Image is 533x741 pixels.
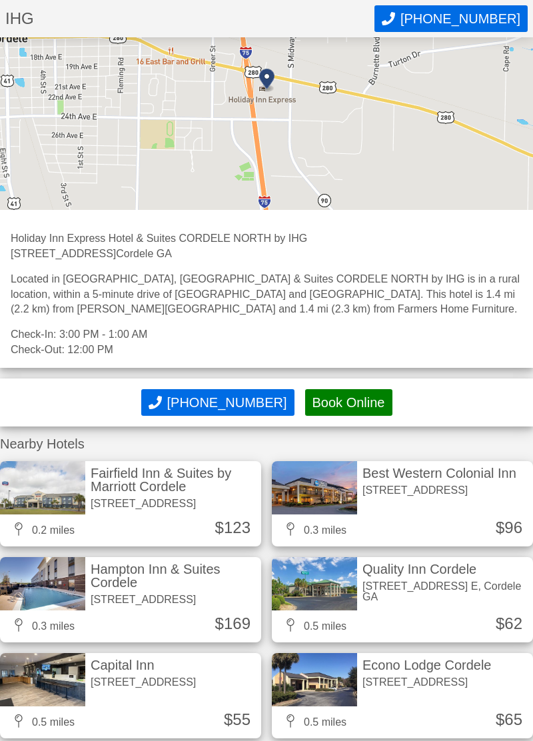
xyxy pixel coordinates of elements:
[282,522,346,536] div: 0.3 miles
[91,594,256,605] div: [STREET_ADDRESS]
[224,712,251,728] div: $55
[91,498,256,509] div: [STREET_ADDRESS]
[282,714,346,728] div: 0.5 miles
[362,658,491,672] div: Econo Lodge Cordele
[11,272,522,317] div: Located in [GEOGRAPHIC_DATA], [GEOGRAPHIC_DATA] & Suites CORDELE NORTH by IHG is in a rural locat...
[362,581,528,602] div: [STREET_ADDRESS] E, Cordele GA
[91,658,196,672] div: Capital Inn
[362,466,516,480] div: Best Western Colonial Inn
[305,389,392,416] button: Book Online
[11,522,75,536] div: 0.2 miles
[496,712,522,728] div: $65
[11,714,75,728] div: 0.5 miles
[11,618,75,632] div: 0.3 miles
[11,231,522,246] p: Holiday Inn Express Hotel & Suites CORDELE NORTH by IHG
[496,520,522,536] div: $96
[362,485,516,496] div: [STREET_ADDRESS]
[272,557,533,642] a: Quality Inn CordeleQuality Inn Cordele[STREET_ADDRESS] E, Cordele GA0.5 miles$62
[167,395,287,410] span: [PHONE_NUMBER]
[141,389,294,416] button: Call
[116,248,172,259] a: Cordele GA
[91,466,256,493] div: Fairfield Inn & Suites by Marriott Cordele
[400,11,520,27] span: [PHONE_NUMBER]
[272,653,357,706] img: Econo Lodge Cordele
[5,11,374,27] h1: IHG
[282,618,346,632] div: 0.5 miles
[272,461,533,546] a: Best Western Colonial InnBest Western Colonial Inn[STREET_ADDRESS]0.3 miles$96
[91,677,196,688] div: [STREET_ADDRESS]
[11,343,522,357] p: Check-Out: 12:00 PM
[215,520,251,536] div: $123
[11,327,522,342] p: Check-In: 3:00 PM - 1:00 AM
[496,616,522,632] div: $62
[11,247,522,261] p: [STREET_ADDRESS]
[215,616,251,632] div: $169
[272,653,533,738] a: Econo Lodge CordeleEcono Lodge Cordele[STREET_ADDRESS]0.5 miles$65
[91,562,256,589] div: Hampton Inn & Suites Cordele
[362,677,491,688] div: [STREET_ADDRESS]
[272,461,357,514] img: Best Western Colonial Inn
[374,5,528,32] button: Call
[272,557,357,610] img: Quality Inn Cordele
[362,562,528,576] div: Quality Inn Cordele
